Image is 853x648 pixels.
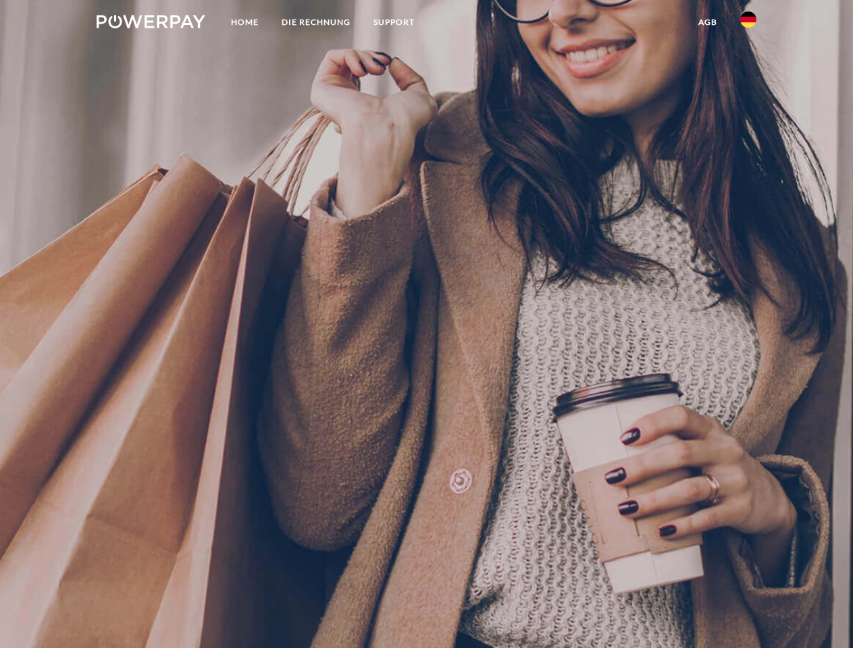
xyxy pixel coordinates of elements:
[687,10,729,34] a: agb
[362,10,426,34] a: SUPPORT
[740,11,756,28] img: de
[219,10,270,34] a: Home
[270,10,362,34] a: DIE RECHNUNG
[97,15,205,28] img: logo-powerpay-white.svg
